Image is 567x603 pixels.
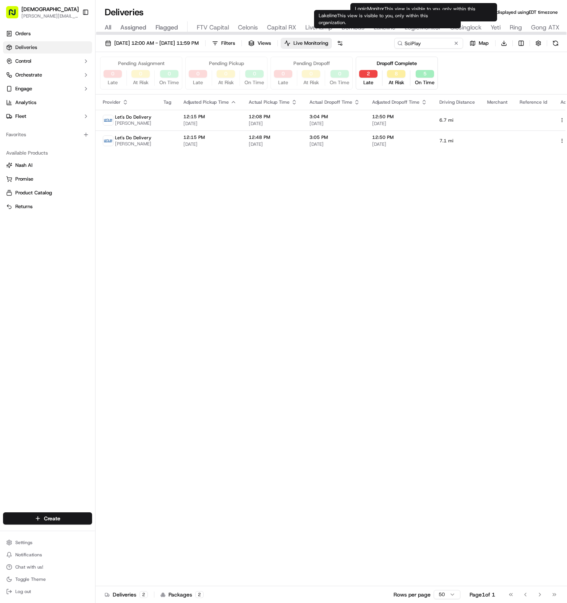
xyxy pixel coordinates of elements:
[3,83,92,95] button: Engage
[278,79,288,86] span: Late
[8,31,139,43] p: Welcome 👋
[15,30,31,37] span: Orders
[249,114,297,120] span: 12:08 PM
[491,23,501,32] span: Yeti
[355,6,475,19] span: This view is visible to you, only within this organization.
[15,564,43,570] span: Chat with us!
[439,138,475,144] span: 7.1 mi
[103,99,121,105] span: Provider
[5,108,62,122] a: 📗Knowledge Base
[44,515,60,522] span: Create
[245,38,274,49] button: Views
[183,141,237,147] span: [DATE]
[104,70,122,78] button: 0
[479,40,489,47] span: Map
[309,114,360,120] span: 3:04 PM
[115,135,151,141] span: Let's Do Delivery
[3,69,92,81] button: Orchestrate
[6,176,89,183] a: Promise
[20,49,138,57] input: Got a question? Start typing here...
[105,6,144,18] h1: Deliveries
[15,588,31,595] span: Log out
[15,576,46,582] span: Toggle Theme
[26,81,97,87] div: We're available if you need us!
[363,79,373,86] span: Late
[3,96,92,109] a: Analytics
[62,108,126,122] a: 💻API Documentation
[3,55,92,67] button: Control
[100,57,182,90] div: Pending Assignment0Late0At Risk0On Time
[103,136,113,146] img: lets_do_delivery_logo.png
[21,5,79,13] span: [DEMOGRAPHIC_DATA]
[3,129,92,141] div: Favorites
[183,114,237,120] span: 12:15 PM
[15,539,32,546] span: Settings
[8,112,14,118] div: 📗
[293,60,330,67] div: Pending Dropoff
[309,121,360,127] span: [DATE]
[281,38,332,49] button: Live Monitoring
[468,9,558,15] span: All times are displayed using EDT timezone
[550,38,561,49] button: Refresh
[193,79,203,86] span: Late
[415,79,434,86] span: On Time
[249,99,290,105] span: Actual Pickup Time
[3,28,92,40] a: Orders
[372,121,427,127] span: [DATE]
[249,121,297,127] span: [DATE]
[21,13,79,19] button: [PERSON_NAME][EMAIL_ADDRESS][DOMAIN_NAME]
[309,134,360,140] span: 3:05 PM
[520,99,547,105] span: Reference Id
[118,60,165,67] div: Pending Assignment
[218,79,234,86] span: At Risk
[15,176,33,183] span: Promise
[54,129,92,135] a: Powered byPylon
[3,41,92,54] a: Deliveries
[359,70,377,78] button: 2
[217,70,235,78] button: 0
[160,70,178,78] button: 0
[185,57,267,90] div: Pending Pickup0Late0At Risk0On Time
[372,141,427,147] span: [DATE]
[271,57,353,90] div: Pending Dropoff0Late0At Risk0On Time
[115,120,151,126] span: [PERSON_NAME]
[26,73,125,81] div: Start new chat
[330,79,349,86] span: On Time
[15,189,52,196] span: Product Catalog
[8,73,21,87] img: 1736555255976-a54dd68f-1ca7-489b-9aae-adbdc363a1c4
[487,99,507,105] span: Merchant
[15,99,36,106] span: Analytics
[531,23,559,32] span: Gong ATX
[3,562,92,572] button: Chat with us!
[160,591,204,598] div: Packages
[15,58,31,65] span: Control
[350,3,497,21] div: LogicMonitor
[450,23,481,32] span: Closinglock
[3,147,92,159] div: Available Products
[389,79,404,86] span: At Risk
[209,38,238,49] button: Filters
[394,591,431,598] p: Rows per page
[114,40,199,47] span: [DATE] 12:00 AM - [DATE] 11:59 PM
[105,23,111,32] span: All
[15,162,32,169] span: Nash AI
[249,141,297,147] span: [DATE]
[466,38,492,49] button: Map
[108,79,118,86] span: Late
[156,23,178,32] span: Flagged
[372,114,427,120] span: 12:50 PM
[3,173,92,185] button: Promise
[183,121,237,127] span: [DATE]
[15,111,58,119] span: Knowledge Base
[197,23,229,32] span: FTV Capital
[258,40,271,47] span: Views
[8,8,23,23] img: Nash
[221,40,235,47] span: Filters
[131,70,150,78] button: 0
[470,591,495,598] div: Page 1 of 1
[372,134,427,140] span: 12:50 PM
[3,187,92,199] button: Product Catalog
[305,23,332,32] span: LiveRamp
[387,70,405,78] button: 8
[245,70,264,78] button: 0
